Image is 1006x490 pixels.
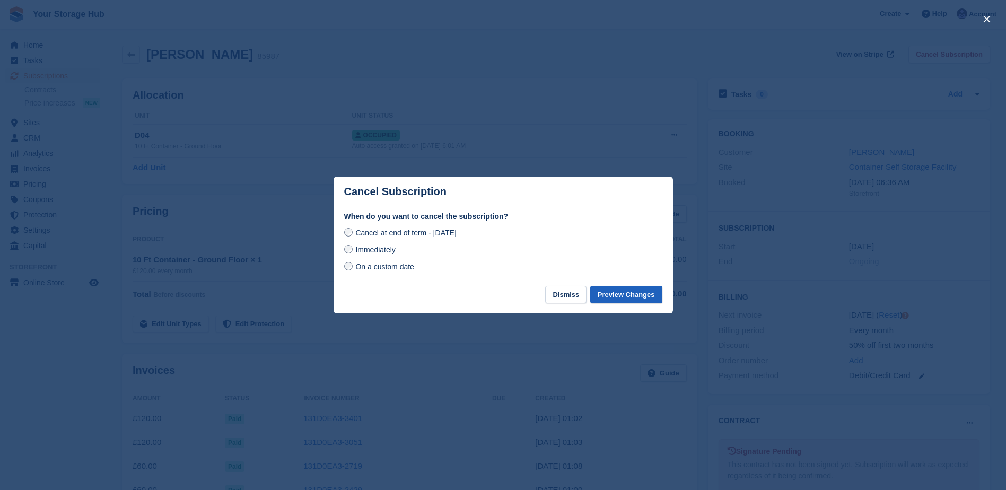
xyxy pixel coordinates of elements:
button: Dismiss [545,286,587,303]
button: close [978,11,995,28]
input: Immediately [344,245,353,253]
span: On a custom date [355,262,414,271]
label: When do you want to cancel the subscription? [344,211,662,222]
p: Cancel Subscription [344,186,447,198]
button: Preview Changes [590,286,662,303]
input: On a custom date [344,262,353,270]
input: Cancel at end of term - [DATE] [344,228,353,237]
span: Cancel at end of term - [DATE] [355,229,456,237]
span: Immediately [355,246,395,254]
